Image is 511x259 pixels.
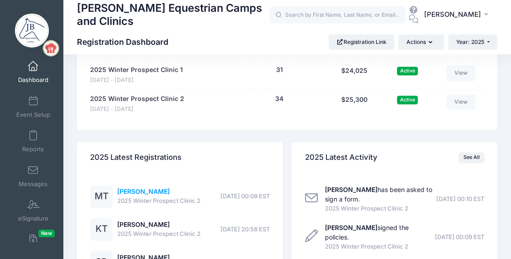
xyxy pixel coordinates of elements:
span: [DATE] 00:09 EST [220,192,270,201]
a: Event Setup [12,91,55,123]
h4: 2025 Latest Registrations [90,144,181,170]
a: [PERSON_NAME]signed the policies. [325,224,409,241]
button: 31 [276,65,283,75]
button: Actions [398,34,444,50]
input: Search by First Name, Last Name, or Email... [270,6,406,24]
h4: 2025 Latest Activity [305,144,377,170]
span: 2025 Winter Prospect Clinic 2 [117,230,201,239]
button: Year: 2025 [448,34,497,50]
div: MT [90,185,113,208]
a: View [446,65,475,81]
a: [PERSON_NAME] [117,187,170,195]
button: 34 [275,94,283,104]
button: [PERSON_NAME] [418,5,497,25]
a: Dashboard [12,56,55,88]
h1: [PERSON_NAME] Equestrian Camps and Clinics [77,0,270,29]
div: $24,025 [327,65,382,85]
span: Messages [19,180,48,188]
a: Messages [12,160,55,192]
span: Year: 2025 [456,38,484,45]
a: MT [90,193,113,201]
a: eSignature [12,195,55,226]
span: 2025 Winter Prospect Clinic 2 [117,197,201,206]
a: Registration Link [329,34,394,50]
a: 2025 Winter Prospect Clinic 1 [90,65,183,75]
a: View [446,94,475,110]
span: Active [397,67,418,75]
div: KT [90,218,113,240]
a: KT [90,225,113,233]
span: 2025 Winter Prospect Clinic 2 [325,242,432,251]
span: [DATE] - [DATE] [90,76,183,85]
a: [PERSON_NAME]has been asked to sign a form. [325,186,432,203]
span: [DATE] 20:58 EST [220,225,270,234]
span: New [38,230,55,237]
span: Dashboard [18,77,48,84]
span: [PERSON_NAME] [424,10,481,19]
div: $25,300 [327,94,382,114]
span: Active [397,96,418,104]
strong: [PERSON_NAME] [325,186,377,193]
img: Jessica Braswell Equestrian Camps and Clinics [15,14,49,48]
a: 2025 Winter Prospect Clinic 2 [90,94,184,104]
h1: Registration Dashboard [77,37,176,47]
a: See All [458,152,484,163]
span: 2025 Winter Prospect Clinic 2 [325,204,434,213]
span: [DATE] 00:09 EST [435,233,484,242]
strong: [PERSON_NAME] [325,224,377,231]
span: [DATE] - [DATE] [90,105,184,114]
a: Reports [12,125,55,157]
a: [PERSON_NAME] [117,221,170,228]
span: Event Setup [16,111,50,119]
span: Reports [22,146,44,153]
span: [DATE] 00:10 EST [436,195,484,204]
span: eSignature [18,215,48,223]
